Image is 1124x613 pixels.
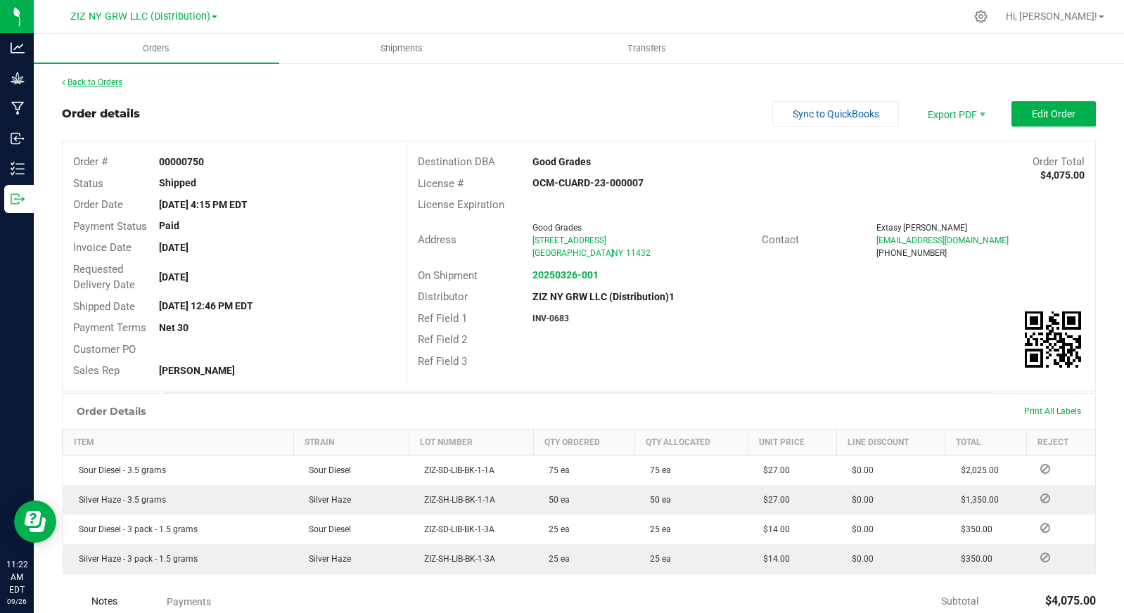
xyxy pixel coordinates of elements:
[634,429,748,455] th: Qty Allocated
[417,495,495,505] span: ZIZ-SH-LIB-BK-1-1A
[418,177,464,190] span: License #
[972,10,990,23] div: Manage settings
[409,429,533,455] th: Lot Number
[1025,311,1081,368] img: Scan me!
[876,248,947,258] span: [PHONE_NUMBER]
[418,290,468,303] span: Distributor
[756,465,790,475] span: $27.00
[11,162,25,176] inline-svg: Inventory
[542,524,570,534] span: 25 ea
[1024,406,1081,416] span: Print All Labels
[73,364,120,377] span: Sales Rep
[941,595,978,607] span: Subtotal
[34,34,279,63] a: Orders
[845,465,874,475] span: $0.00
[1035,494,1056,503] span: Reject Inventory
[608,42,685,55] span: Transfers
[532,223,582,233] span: Good Grades
[302,524,351,534] span: Sour Diesel
[418,233,456,246] span: Address
[913,101,997,127] li: Export PDF
[73,155,108,168] span: Order #
[1035,465,1056,473] span: Reject Inventory
[417,554,495,564] span: ZIZ-SH-LIB-BK-1-3A
[73,220,147,233] span: Payment Status
[836,429,945,455] th: Line Discount
[418,312,467,325] span: Ref Field 1
[532,291,675,302] strong: ZIZ NY GRW LLC (Distribution)1
[418,355,467,368] span: Ref Field 3
[73,263,135,292] span: Requested Delivery Date
[11,41,25,55] inline-svg: Analytics
[532,269,599,280] a: 20250326-001
[954,495,999,505] span: $1,350.00
[756,524,790,534] span: $14.00
[72,554,198,564] span: Silver Haze - 3 pack - 1.5 grams
[1006,11,1097,22] span: Hi, [PERSON_NAME]!
[279,34,525,63] a: Shipments
[159,199,248,210] strong: [DATE] 4:15 PM EDT
[643,495,671,505] span: 50 ea
[302,554,351,564] span: Silver Haze
[876,235,1009,245] span: [EMAIL_ADDRESS][DOMAIN_NAME]
[643,465,671,475] span: 75 ea
[417,524,494,534] span: ZIZ-SD-LIB-BK-1-3A
[72,495,166,505] span: Silver Haze - 3.5 grams
[11,101,25,115] inline-svg: Manufacturing
[70,11,210,22] span: ZIZ NY GRW LLC (Distribution)
[643,554,671,564] span: 25 ea
[533,429,634,455] th: Qty Ordered
[876,223,902,233] span: Extasy
[159,322,189,333] strong: Net 30
[1025,311,1081,368] qrcode: 00000750
[159,242,189,253] strong: [DATE]
[302,495,351,505] span: Silver Haze
[159,220,179,231] strong: Paid
[418,198,504,211] span: License Expiration
[418,155,495,168] span: Destination DBA
[1045,594,1096,607] span: $4,075.00
[159,156,204,167] strong: 00000750
[418,269,478,282] span: On Shipment
[77,406,146,417] h1: Order Details
[845,495,874,505] span: $0.00
[1035,524,1056,532] span: Reject Inventory
[756,495,790,505] span: $27.00
[643,524,671,534] span: 25 ea
[542,554,570,564] span: 25 ea
[14,501,56,543] iframe: Resource center
[1032,108,1075,120] span: Edit Order
[1040,169,1085,181] strong: $4,075.00
[532,314,569,323] strong: INV-0683
[532,156,591,167] strong: Good Grades
[532,177,644,188] strong: OCM-CUARD-23-000007
[362,42,442,55] span: Shipments
[6,558,27,596] p: 11:22 AM EDT
[945,429,1026,455] th: Total
[73,177,103,190] span: Status
[954,554,992,564] span: $350.00
[793,108,879,120] span: Sync to QuickBooks
[62,105,140,122] div: Order details
[954,465,999,475] span: $2,025.00
[73,300,135,313] span: Shipped Date
[772,101,899,127] button: Sync to QuickBooks
[525,34,770,63] a: Transfers
[302,465,351,475] span: Sour Diesel
[542,465,570,475] span: 75 ea
[762,233,799,246] span: Contact
[159,365,235,376] strong: [PERSON_NAME]
[845,524,874,534] span: $0.00
[63,429,294,455] th: Item
[626,248,651,258] span: 11432
[954,524,992,534] span: $350.00
[903,223,967,233] span: [PERSON_NAME]
[124,42,189,55] span: Orders
[612,248,623,258] span: NY
[159,271,189,283] strong: [DATE]
[73,343,136,356] span: Customer PO
[1033,155,1085,168] span: Order Total
[11,192,25,206] inline-svg: Outbound
[1035,553,1056,562] span: Reject Inventory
